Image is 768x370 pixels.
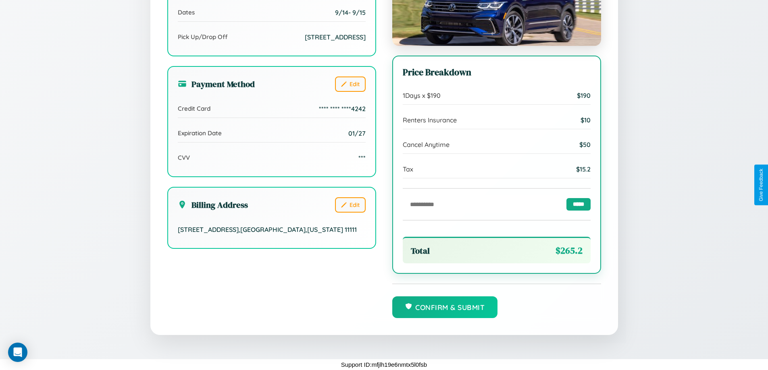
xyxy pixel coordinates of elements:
span: Renters Insurance [403,116,457,124]
button: Confirm & Submit [392,296,498,318]
span: CVV [178,154,190,161]
span: Credit Card [178,105,210,112]
span: 9 / 14 - 9 / 15 [335,8,366,17]
span: Expiration Date [178,129,222,137]
span: $ 50 [579,141,591,149]
span: $ 190 [577,91,591,99]
span: Dates [178,8,195,16]
span: Total [411,245,430,256]
button: Edit [335,197,366,213]
div: Open Intercom Messenger [8,343,27,362]
div: Give Feedback [758,169,764,201]
span: [STREET_ADDRESS] [305,33,366,41]
span: $ 10 [581,116,591,124]
span: Cancel Anytime [403,141,450,149]
span: Tax [403,165,413,173]
span: [STREET_ADDRESS] , [GEOGRAPHIC_DATA] , [US_STATE] 11111 [178,225,357,234]
span: 01/27 [348,129,366,137]
span: $ 265.2 [556,244,583,257]
span: $ 15.2 [576,165,591,173]
span: Pick Up/Drop Off [178,33,228,41]
span: 1 Days x $ 190 [403,91,441,99]
h3: Price Breakdown [403,66,591,79]
h3: Billing Address [178,199,248,211]
h3: Payment Method [178,78,255,90]
p: Support ID: mfjlh19e6nmtx5l0fsb [341,359,427,370]
button: Edit [335,76,366,92]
